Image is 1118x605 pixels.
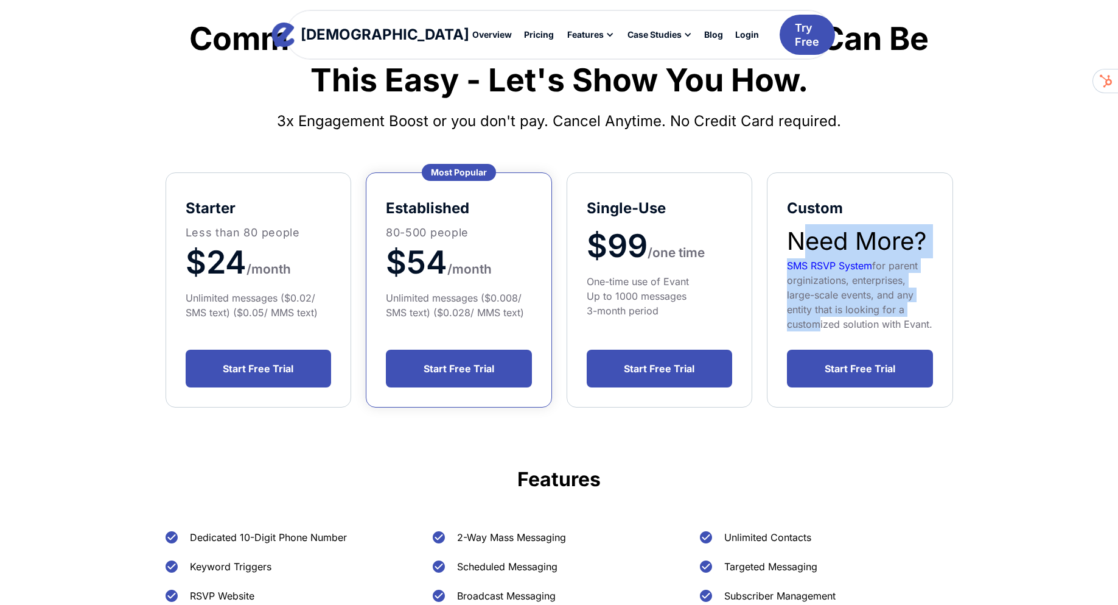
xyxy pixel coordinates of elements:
[735,30,759,39] div: Login
[518,24,560,45] a: Pricing
[587,274,733,318] div: One-time use of Evant Up to 1000 messages 3-month period
[620,24,698,45] div: Case Studies
[587,227,648,265] span: $99
[466,24,518,45] a: Overview
[787,350,933,387] a: Start Free Trial
[452,243,492,281] a: month
[704,30,723,39] div: Blog
[190,530,347,545] div: Dedicated 10-Digit Phone Number
[780,15,835,55] a: Try Free
[787,260,872,272] a: SMS RSVP System
[648,245,705,260] span: /one time
[587,350,733,387] a: Start Free Trial
[457,559,557,574] div: Scheduled Messaging
[166,466,953,494] h3: Features
[457,589,556,603] div: Broadcast Messaging
[787,258,933,331] div: for parent orginizations, enterprises, large-scale events, and any entity that is looking for a c...
[724,559,817,574] div: Targeted Messaging
[186,291,332,320] div: Unlimited messages ($0.02/ SMS text) ($0.05/ MMS text)
[186,224,332,241] p: Less than 80 people
[301,27,469,42] div: [DEMOGRAPHIC_DATA]
[724,589,836,603] div: Subscriber Management
[787,199,933,218] h5: Custom
[627,30,682,39] div: Case Studies
[283,23,458,47] a: home
[587,199,733,218] h5: Single-Use
[472,30,512,39] div: Overview
[386,199,532,218] h5: established
[457,530,566,545] div: 2-Way Mass Messaging
[190,559,271,574] div: Keyword Triggers
[386,224,532,241] p: 80-500 people
[422,164,496,181] div: Most Popular
[386,291,532,320] div: Unlimited messages ($0.008/ SMS text) ($0.028/ MMS text)
[447,261,452,277] span: /
[166,107,953,136] h4: 3x Engagement Boost or you don't pay. Cancel Anytime. No Credit Card required.
[729,24,765,45] a: Login
[190,589,254,603] div: RSVP Website
[386,350,532,387] a: Start Free Trial
[246,261,291,277] span: /month
[787,224,933,258] h2: Need More?
[698,24,729,45] a: Blog
[567,30,604,39] div: Features
[724,530,811,545] div: Unlimited Contacts
[386,243,447,281] span: $54
[560,24,620,45] div: Features
[524,30,554,39] div: Pricing
[186,199,332,218] h5: starter
[186,350,332,387] a: Start Free Trial
[452,261,492,277] span: month
[186,243,246,281] span: $24
[795,21,819,49] div: Try Free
